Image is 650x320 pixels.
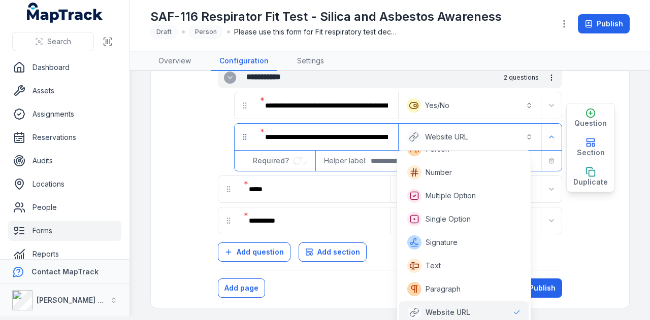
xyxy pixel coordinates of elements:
span: Website URL [426,307,470,317]
span: Duplicate [573,177,608,187]
button: Duplicate [567,162,614,192]
span: Section [577,148,605,158]
button: Section [567,133,614,162]
span: Required? [253,156,293,165]
span: Helper label: [324,156,367,166]
span: Signature [426,237,458,247]
span: Text [426,261,441,271]
span: Paragraph [426,284,461,294]
span: Single Option [426,214,471,224]
span: Multiple Option [426,191,476,201]
button: Question [567,103,614,133]
span: Number [426,167,452,177]
span: Question [574,118,607,128]
input: :r2m3:-form-item-label [293,157,307,165]
button: Website URL [401,126,539,148]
